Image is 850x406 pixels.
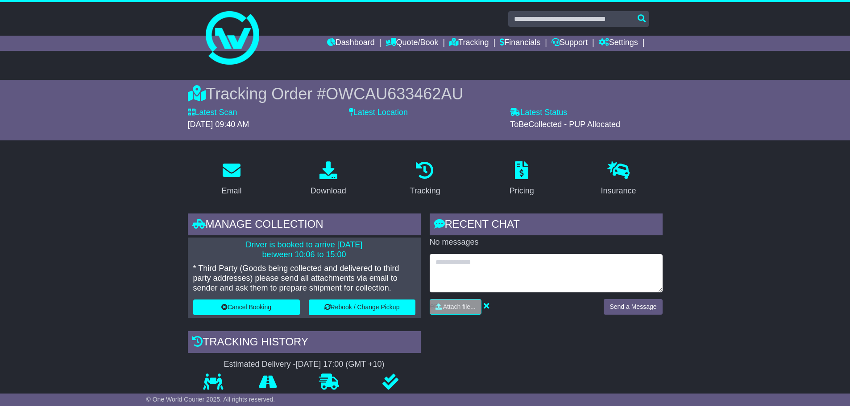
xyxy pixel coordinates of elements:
a: Insurance [595,158,642,200]
label: Latest Scan [188,108,237,118]
div: Pricing [510,185,534,197]
a: Settings [599,36,638,51]
a: Download [305,158,352,200]
a: Email [216,158,247,200]
a: Support [551,36,588,51]
span: OWCAU633462AU [326,85,463,103]
div: Tracking [410,185,440,197]
p: Driver is booked to arrive [DATE] between 10:06 to 15:00 [193,240,415,259]
a: Dashboard [327,36,375,51]
p: No messages [430,238,663,247]
a: Tracking [404,158,446,200]
div: Estimated Delivery - [188,360,421,369]
span: [DATE] 09:40 AM [188,120,249,129]
button: Rebook / Change Pickup [309,299,415,315]
label: Latest Location [349,108,408,118]
a: Pricing [504,158,540,200]
div: Tracking Order # [188,84,663,103]
div: [DATE] 17:00 (GMT +10) [296,360,385,369]
p: * Third Party (Goods being collected and delivered to third party addresses) please send all atta... [193,264,415,293]
a: Tracking [449,36,489,51]
div: RECENT CHAT [430,213,663,238]
div: Manage collection [188,213,421,238]
span: © One World Courier 2025. All rights reserved. [146,396,275,403]
span: ToBeCollected - PUP Allocated [510,120,620,129]
button: Cancel Booking [193,299,300,315]
a: Quote/Book [386,36,438,51]
div: Email [221,185,241,197]
div: Tracking history [188,331,421,355]
a: Financials [500,36,540,51]
button: Send a Message [604,299,662,315]
div: Insurance [601,185,636,197]
div: Download [311,185,346,197]
label: Latest Status [510,108,567,118]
